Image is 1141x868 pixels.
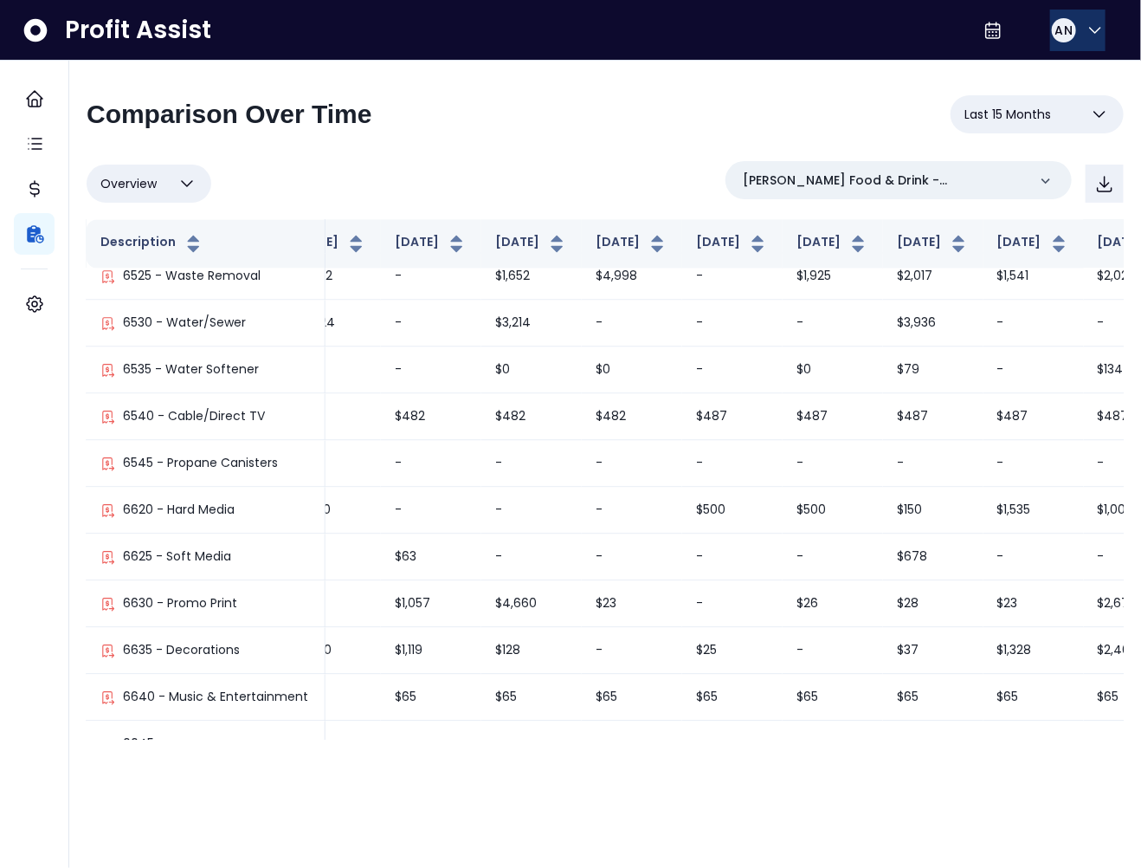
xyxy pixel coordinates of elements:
[682,722,783,787] td: -
[481,581,582,628] td: $4,660
[481,254,582,301] td: $1,652
[582,534,682,581] td: -
[280,628,381,675] td: $1,400
[783,254,883,301] td: $1,925
[280,394,381,441] td: $482
[481,722,582,787] td: -
[983,675,1084,722] td: $65
[883,394,983,441] td: $487
[783,581,883,628] td: $26
[582,394,682,441] td: $482
[682,675,783,722] td: $65
[883,347,983,394] td: $79
[983,394,1084,441] td: $487
[582,675,682,722] td: $65
[883,301,983,347] td: $3,936
[381,254,481,301] td: -
[481,441,582,488] td: -
[783,675,883,722] td: $65
[883,628,983,675] td: $37
[983,722,1084,787] td: -
[983,534,1084,581] td: -
[123,455,278,473] p: 6545 - Propane Canisters
[123,268,261,286] p: 6525 - Waste Removal
[883,254,983,301] td: $2,017
[381,534,481,581] td: $63
[123,314,246,333] p: 6530 - Water/Sewer
[294,234,367,255] button: [DATE]
[481,675,582,722] td: $65
[280,675,381,722] td: $65
[381,301,481,347] td: -
[682,347,783,394] td: -
[983,581,1084,628] td: $23
[897,234,970,255] button: [DATE]
[983,254,1084,301] td: $1,541
[582,722,682,787] td: -
[783,394,883,441] td: $487
[783,534,883,581] td: -
[783,441,883,488] td: -
[883,675,983,722] td: $65
[997,234,1070,255] button: [DATE]
[796,234,869,255] button: [DATE]
[1055,22,1073,39] span: AN
[883,488,983,534] td: $150
[123,595,237,613] p: 6630 - Promo Print
[123,689,308,707] p: 6640 - Music & Entertainment
[582,301,682,347] td: -
[481,301,582,347] td: $3,214
[123,408,265,426] p: 6540 - Cable/Direct TV
[783,488,883,534] td: $500
[682,581,783,628] td: -
[983,628,1084,675] td: $1,328
[983,347,1084,394] td: -
[395,234,467,255] button: [DATE]
[783,628,883,675] td: -
[783,347,883,394] td: $0
[682,628,783,675] td: $25
[682,394,783,441] td: $487
[582,488,682,534] td: -
[481,488,582,534] td: -
[280,347,381,394] td: $11
[381,347,481,394] td: -
[481,394,582,441] td: $482
[123,361,259,379] p: 6535 - Water Softener
[481,628,582,675] td: $128
[100,173,157,194] span: Overview
[280,488,381,534] td: $1,000
[983,301,1084,347] td: -
[381,581,481,628] td: $1,057
[696,234,769,255] button: [DATE]
[582,254,682,301] td: $4,998
[100,234,204,255] button: Description
[481,347,582,394] td: $0
[783,301,883,347] td: -
[682,254,783,301] td: -
[65,15,211,46] span: Profit Assist
[381,441,481,488] td: -
[983,488,1084,534] td: $1,535
[280,301,381,347] td: $4,324
[582,581,682,628] td: $23
[883,581,983,628] td: $28
[481,534,582,581] td: -
[983,441,1084,488] td: -
[582,628,682,675] td: -
[682,301,783,347] td: -
[381,722,481,787] td: $45
[582,441,682,488] td: -
[682,488,783,534] td: $500
[280,254,381,301] td: $5,652
[743,172,1027,190] p: [PERSON_NAME] Food & Drink - [GEOGRAPHIC_DATA](Nova Restaurant Group)
[883,441,983,488] td: -
[123,548,231,567] p: 6625 - Soft Media
[280,722,381,787] td: $100
[87,99,372,130] h2: Comparison Over Time
[495,234,568,255] button: [DATE]
[381,488,481,534] td: -
[883,534,983,581] td: $678
[582,347,682,394] td: $0
[596,234,668,255] button: [DATE]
